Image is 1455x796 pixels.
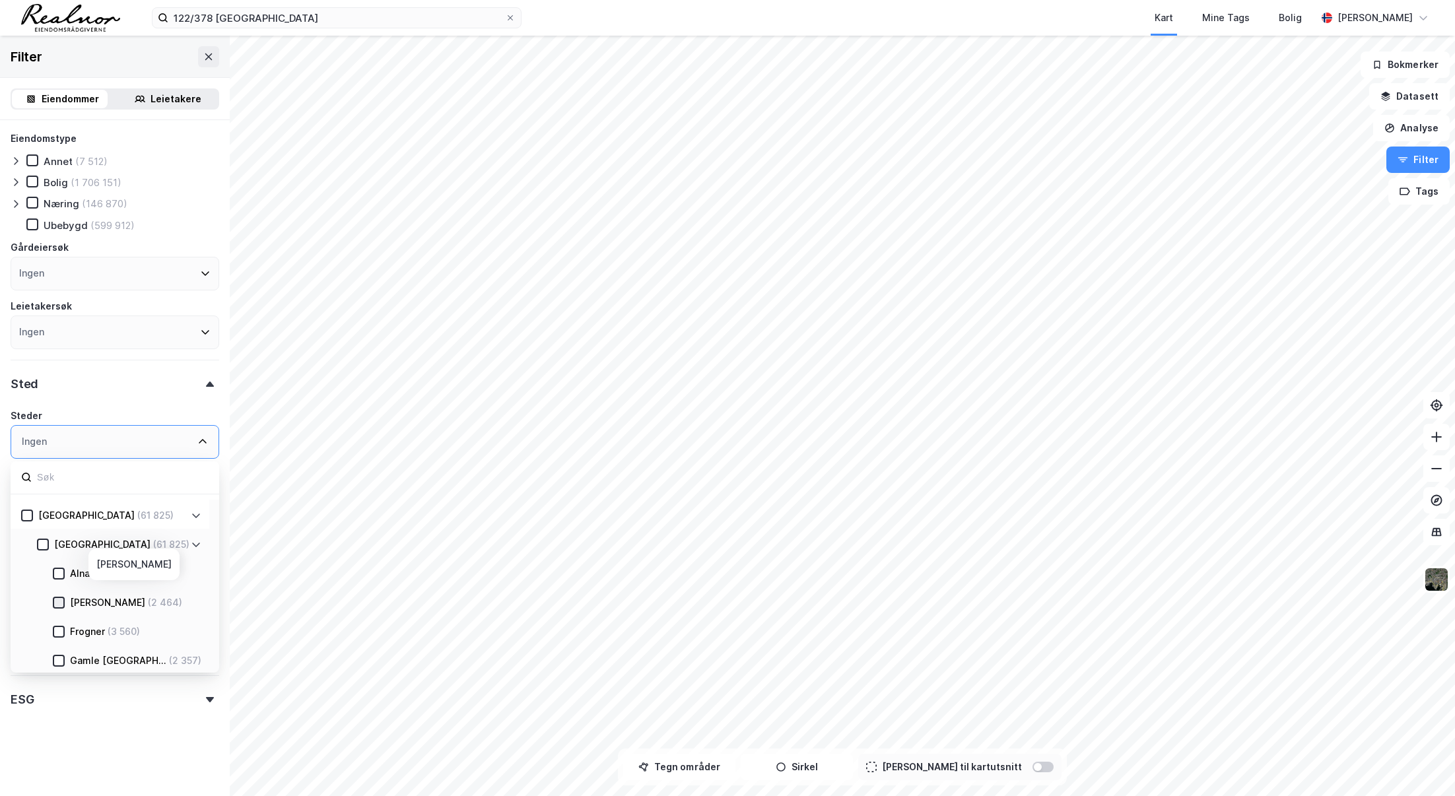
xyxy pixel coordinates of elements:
button: Tags [1388,178,1450,205]
div: [PERSON_NAME] [1337,10,1413,26]
div: Ingen [22,434,47,449]
div: [PERSON_NAME] til kartutsnitt [882,759,1022,775]
div: Annet [44,155,73,168]
div: Leietakersøk [11,298,72,314]
button: Analyse [1373,115,1450,141]
div: Næring [44,197,79,210]
div: Sted [11,376,38,392]
div: (7 512) [75,155,108,168]
div: Bolig [44,176,68,189]
div: Kart [1155,10,1173,26]
button: Bokmerker [1361,51,1450,78]
div: Kontrollprogram for chat [1389,733,1455,796]
div: Eiendomstype [11,131,77,147]
div: Filter [11,46,42,67]
div: (1 706 151) [71,176,121,189]
div: Ingen [19,265,44,281]
div: Ubebygd [44,219,88,232]
div: Leietakere [151,91,201,107]
button: Filter [1386,147,1450,173]
iframe: Chat Widget [1389,733,1455,796]
div: Ingen [19,324,44,340]
div: (146 870) [82,197,127,210]
div: Gårdeiersøk [11,240,69,255]
input: Søk på adresse, matrikkel, gårdeiere, leietakere eller personer [168,8,505,28]
div: Bolig [1279,10,1302,26]
button: Tegn områder [623,754,735,780]
div: Steder [11,408,42,424]
img: realnor-logo.934646d98de889bb5806.png [21,4,120,32]
div: (599 912) [90,219,135,232]
div: Mine Tags [1202,10,1250,26]
button: Datasett [1369,83,1450,110]
div: ESG [11,692,34,708]
img: 9k= [1424,567,1449,592]
div: Eiendommer [42,91,99,107]
button: Sirkel [741,754,853,780]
